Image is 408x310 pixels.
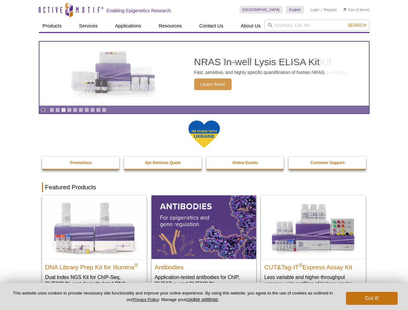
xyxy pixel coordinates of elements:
a: Go to slide 4 [67,108,72,112]
p: Less variable and higher-throughput genome-wide profiling of histone marks​. [264,274,362,287]
a: Epi-Services Quote [124,157,202,169]
p: Application-tested antibodies for ChIP, CUT&Tag, and CUT&RUN. [155,274,253,287]
a: Go to slide 5 [73,108,78,112]
sup: ® [134,262,138,268]
a: Services [75,20,102,32]
h2: NRAS In-well Lysis ELISA Kit [194,57,326,67]
a: Contact Us [195,20,227,32]
img: NRAS In-well Lysis ELISA Kit [65,51,162,96]
a: About Us [237,20,265,32]
a: Privacy Policy [132,297,159,302]
li: (0 items) [343,6,370,14]
a: Login [310,7,319,12]
article: NRAS In-well Lysis ELISA Kit [39,42,369,106]
p: Fast, sensitive, and highly specific quantification of human NRAS. [194,69,326,75]
button: Search [346,22,368,28]
img: DNA Library Prep Kit for Illumina [42,195,147,259]
button: cookie settings [186,296,218,302]
h2: Enabling Epigenetics Research [107,8,171,14]
a: Toggle autoplay [41,108,46,112]
a: Cart [343,7,355,12]
a: Applications [111,20,145,32]
a: Go to slide 1 [49,108,54,112]
a: All Antibodies Antibodies Application-tested antibodies for ChIP, CUT&Tag, and CUT&RUN. [152,195,256,293]
img: CUT&Tag-IT® Express Assay Kit [261,195,366,259]
strong: Online Events [232,160,258,165]
a: Go to slide 10 [102,108,107,112]
strong: Promotions [70,160,92,165]
a: Customer Support [288,157,367,169]
strong: Epi-Services Quote [145,160,181,165]
a: Go to slide 2 [55,108,60,112]
a: Go to slide 8 [90,108,95,112]
a: DNA Library Prep Kit for Illumina DNA Library Prep Kit for Illumina® Dual Index NGS Kit for ChIP-... [42,195,147,300]
img: We Stand With Ukraine [188,120,220,149]
a: Promotions [42,157,120,169]
a: NRAS In-well Lysis ELISA Kit NRAS In-well Lysis ELISA Kit Fast, sensitive, and highly specific qu... [39,42,369,106]
h2: CUT&Tag-IT Express Assay Kit [264,261,362,271]
li: | [321,6,322,14]
a: Resources [155,20,186,32]
input: Keyword, Cat. No. [265,20,370,31]
a: English [286,6,304,14]
a: [GEOGRAPHIC_DATA] [239,6,283,14]
p: Dual Index NGS Kit for ChIP-Seq, CUT&RUN, and ds methylated DNA assays. [45,274,143,294]
a: CUT&Tag-IT® Express Assay Kit CUT&Tag-IT®Express Assay Kit Less variable and higher-throughput ge... [261,195,366,293]
strong: Customer Support [310,160,344,165]
span: Search [348,23,366,28]
a: Go to slide 6 [78,108,83,112]
img: All Antibodies [152,195,256,259]
a: Register [324,7,337,12]
img: Your Cart [343,8,346,11]
a: Go to slide 9 [96,108,101,112]
sup: ® [299,262,303,268]
p: This website uses cookies to provide necessary site functionality and improve your online experie... [10,290,335,303]
h2: DNA Library Prep Kit for Illumina [45,261,143,271]
a: Online Events [206,157,285,169]
a: Go to slide 7 [84,108,89,112]
span: Learn More [194,78,232,90]
h2: Antibodies [155,261,253,271]
a: Products [39,20,66,32]
h2: Featured Products [42,182,366,192]
button: Got it! [346,292,398,305]
a: Go to slide 3 [61,108,66,112]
